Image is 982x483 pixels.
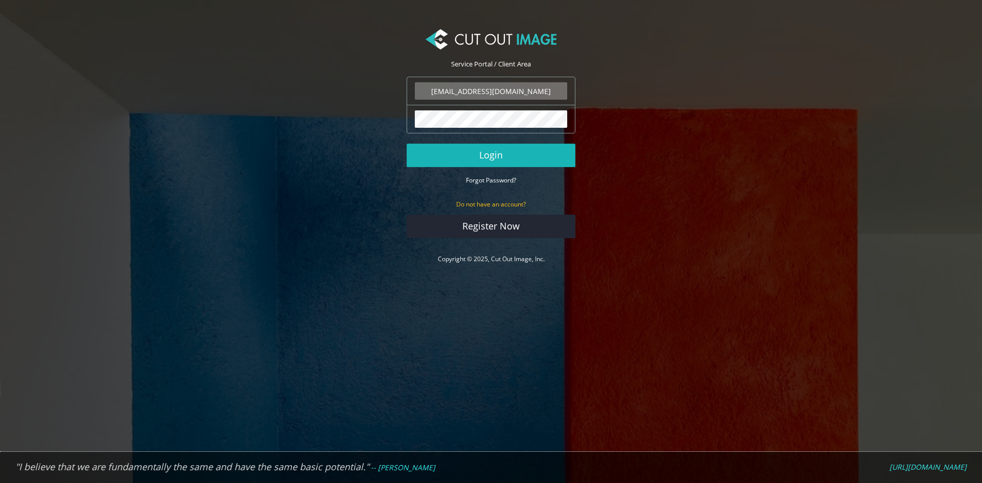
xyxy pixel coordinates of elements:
em: [URL][DOMAIN_NAME] [889,462,967,472]
img: Cut Out Image [426,29,556,50]
a: Register Now [407,215,575,238]
span: Service Portal / Client Area [451,59,531,68]
a: Copyright © 2025, Cut Out Image, Inc. [438,255,545,263]
em: "I believe that we are fundamentally the same and have the same basic potential." [15,461,369,473]
small: Forgot Password? [466,176,516,185]
button: Login [407,144,575,167]
em: -- [PERSON_NAME] [371,463,435,472]
a: [URL][DOMAIN_NAME] [889,463,967,472]
input: Email Address [415,82,567,100]
small: Do not have an account? [456,200,526,209]
a: Forgot Password? [466,175,516,185]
